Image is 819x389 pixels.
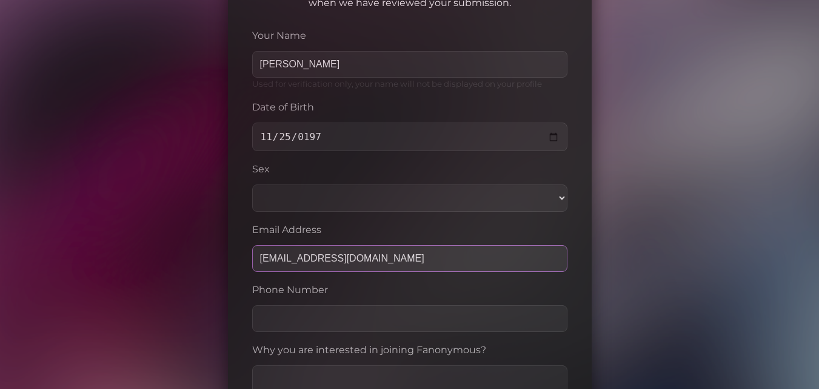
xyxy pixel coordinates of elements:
label: Date of Birth [252,101,567,113]
label: Phone Number [252,284,567,296]
small: Used for verification only, your name will not be displayed on your profile [252,79,542,89]
label: Sex [252,163,567,175]
label: Email Address [252,224,567,235]
label: Why you are interested in joining Fanonymous? [252,344,567,356]
label: Your Name [252,30,567,41]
